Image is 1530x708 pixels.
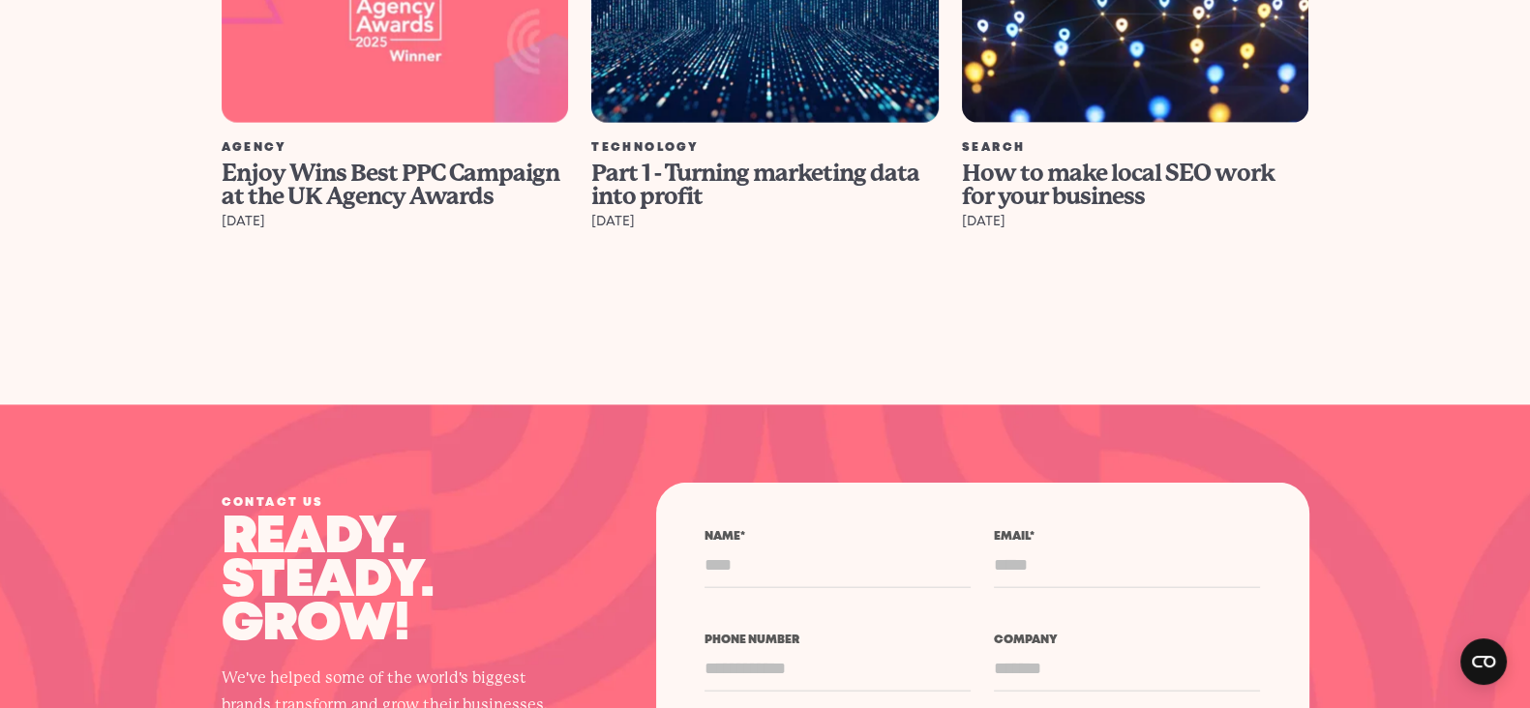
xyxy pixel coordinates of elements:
[962,142,1309,154] div: Search
[962,160,1275,210] span: How to make local SEO work for your business
[1460,638,1507,685] button: Open CMP widget
[962,212,1309,231] div: [DATE]
[222,516,570,647] p: Ready. Steady. Grow!
[591,142,939,154] div: Technology
[705,531,971,543] label: Name
[705,634,971,646] label: Phone number
[591,160,919,210] span: Part 1 - Turning marketing data into profit
[222,142,569,154] div: Agency
[222,497,570,509] div: Contact us
[222,212,569,231] div: [DATE]
[994,531,1260,543] label: Email
[591,212,939,231] div: [DATE]
[222,160,559,210] span: Enjoy Wins Best PPC Campaign at the UK Agency Awards
[994,634,1260,646] label: Company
